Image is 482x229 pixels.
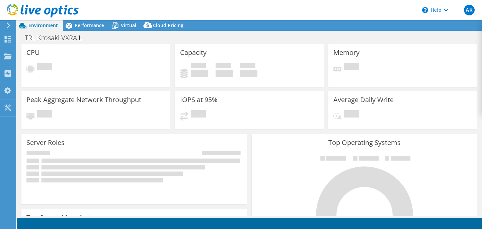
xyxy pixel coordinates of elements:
[22,34,92,42] h1: TRL Krosaki VXRAIL
[240,63,255,70] span: Total
[28,22,58,28] span: Environment
[180,49,207,56] h3: Capacity
[26,96,141,103] h3: Peak Aggregate Network Throughput
[257,139,472,146] h3: Top Operating Systems
[153,22,183,28] span: Cloud Pricing
[180,96,218,103] h3: IOPS at 95%
[333,49,359,56] h3: Memory
[26,139,65,146] h3: Server Roles
[191,110,206,119] span: Pending
[344,110,359,119] span: Pending
[191,70,208,77] h4: 0 GiB
[216,63,231,70] span: Free
[37,63,52,72] span: Pending
[422,7,428,13] svg: \n
[333,96,394,103] h3: Average Daily Write
[121,22,136,28] span: Virtual
[75,22,104,28] span: Performance
[464,5,475,15] span: AK
[26,214,107,221] h3: Top Server Manufacturers
[37,110,52,119] span: Pending
[344,63,359,72] span: Pending
[240,70,257,77] h4: 0 GiB
[191,63,206,70] span: Used
[26,49,40,56] h3: CPU
[216,70,233,77] h4: 0 GiB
